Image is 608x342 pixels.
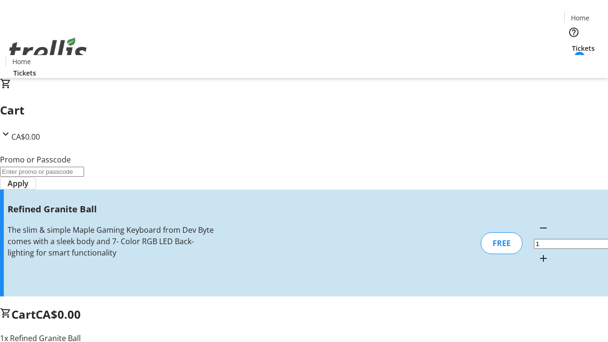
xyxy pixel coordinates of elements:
[8,224,215,258] div: The slim & simple Maple Gaming Keyboard from Dev Byte comes with a sleek body and 7- Color RGB LE...
[564,23,583,42] button: Help
[534,249,553,268] button: Increment by one
[572,43,595,53] span: Tickets
[8,202,215,216] h3: Refined Granite Ball
[6,27,90,75] img: Orient E2E Organization 6uU3ANMNi8's Logo
[36,306,81,322] span: CA$0.00
[534,218,553,237] button: Decrement by one
[6,57,37,66] a: Home
[564,43,602,53] a: Tickets
[565,13,595,23] a: Home
[11,132,40,142] span: CA$0.00
[481,232,522,254] div: FREE
[6,68,44,78] a: Tickets
[571,13,589,23] span: Home
[12,57,31,66] span: Home
[8,178,28,189] span: Apply
[564,53,583,72] button: Cart
[13,68,36,78] span: Tickets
